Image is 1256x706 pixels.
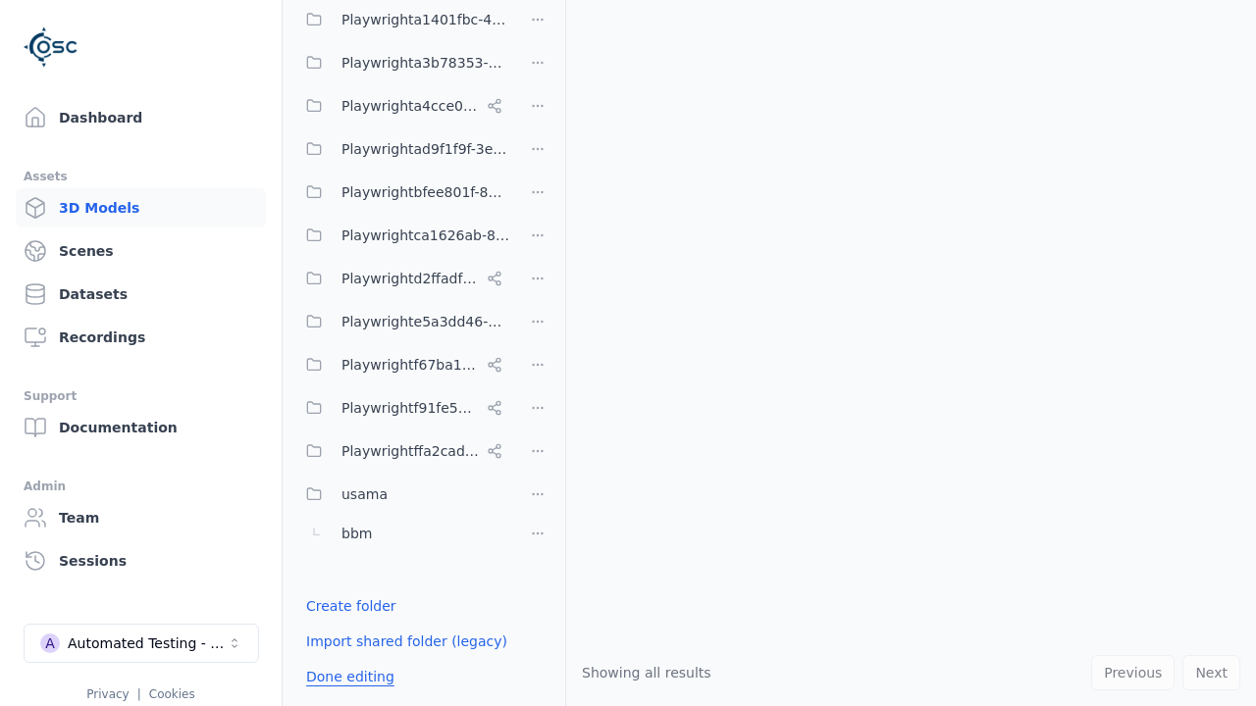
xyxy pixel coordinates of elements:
button: Playwrightf91fe523-dd75-44f3-a953-451f6070cb42 [294,388,510,428]
a: Import shared folder (legacy) [306,631,507,651]
span: Playwrighta1401fbc-43d7-48dd-a309-be935d99d708 [341,8,510,31]
span: Playwrightca1626ab-8cec-4ddc-b85a-2f9392fe08d1 [341,224,510,247]
div: Support [24,384,258,408]
span: Playwrightd2ffadf0-c973-454c-8fcf-dadaeffcb802 [341,267,479,290]
span: Playwrighta3b78353-5999-46c5-9eab-70007203469a [341,51,510,75]
button: Playwrighta4cce06a-a8e6-4c0d-bfc1-93e8d78d750a [294,86,510,126]
span: Playwrightbfee801f-8be1-42a6-b774-94c49e43b650 [341,180,510,204]
a: Cookies [149,687,195,701]
span: | [137,687,141,701]
img: Logo [24,20,78,75]
span: Playwrighta4cce06a-a8e6-4c0d-bfc1-93e8d78d750a [341,94,479,118]
button: Playwrightad9f1f9f-3e6a-4231-8f19-c506bf64a382 [294,129,510,169]
a: Team [16,498,266,537]
span: bbm [341,522,372,545]
button: Import shared folder (legacy) [294,624,519,659]
a: Documentation [16,408,266,447]
span: Playwrightf91fe523-dd75-44f3-a953-451f6070cb42 [341,396,479,420]
a: Sessions [16,541,266,580]
div: Automated Testing - Playwright [68,633,227,653]
a: Scenes [16,231,266,271]
span: Playwrightffa2cad8-0214-4c2f-a758-8e9593c5a37e [341,439,479,463]
button: Playwrightffa2cad8-0214-4c2f-a758-8e9593c5a37e [294,431,510,471]
button: usama [294,475,510,514]
div: Admin [24,475,258,498]
button: bbm [294,514,510,553]
button: Create folder [294,588,408,624]
button: Playwrighta3b78353-5999-46c5-9eab-70007203469a [294,43,510,82]
button: Playwrightd2ffadf0-c973-454c-8fcf-dadaeffcb802 [294,259,510,298]
a: Dashboard [16,98,266,137]
a: Recordings [16,318,266,357]
a: Datasets [16,275,266,314]
button: Playwrightca1626ab-8cec-4ddc-b85a-2f9392fe08d1 [294,216,510,255]
button: Playwrightbfee801f-8be1-42a6-b774-94c49e43b650 [294,173,510,212]
span: usama [341,482,388,506]
div: A [40,633,60,653]
button: Playwrightf67ba199-386a-42d1-aebc-3b37e79c7296 [294,345,510,384]
button: Select a workspace [24,624,259,663]
div: Assets [24,165,258,188]
button: Done editing [294,659,406,694]
a: 3D Models [16,188,266,227]
span: Showing all results [582,665,711,681]
span: Playwrightf67ba199-386a-42d1-aebc-3b37e79c7296 [341,353,479,377]
button: Playwrighte5a3dd46-1810-4218-8a13-36771b1915d1 [294,302,510,341]
span: Playwrighte5a3dd46-1810-4218-8a13-36771b1915d1 [341,310,510,333]
a: Create folder [306,596,396,616]
span: Playwrightad9f1f9f-3e6a-4231-8f19-c506bf64a382 [341,137,510,161]
a: Privacy [86,687,129,701]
